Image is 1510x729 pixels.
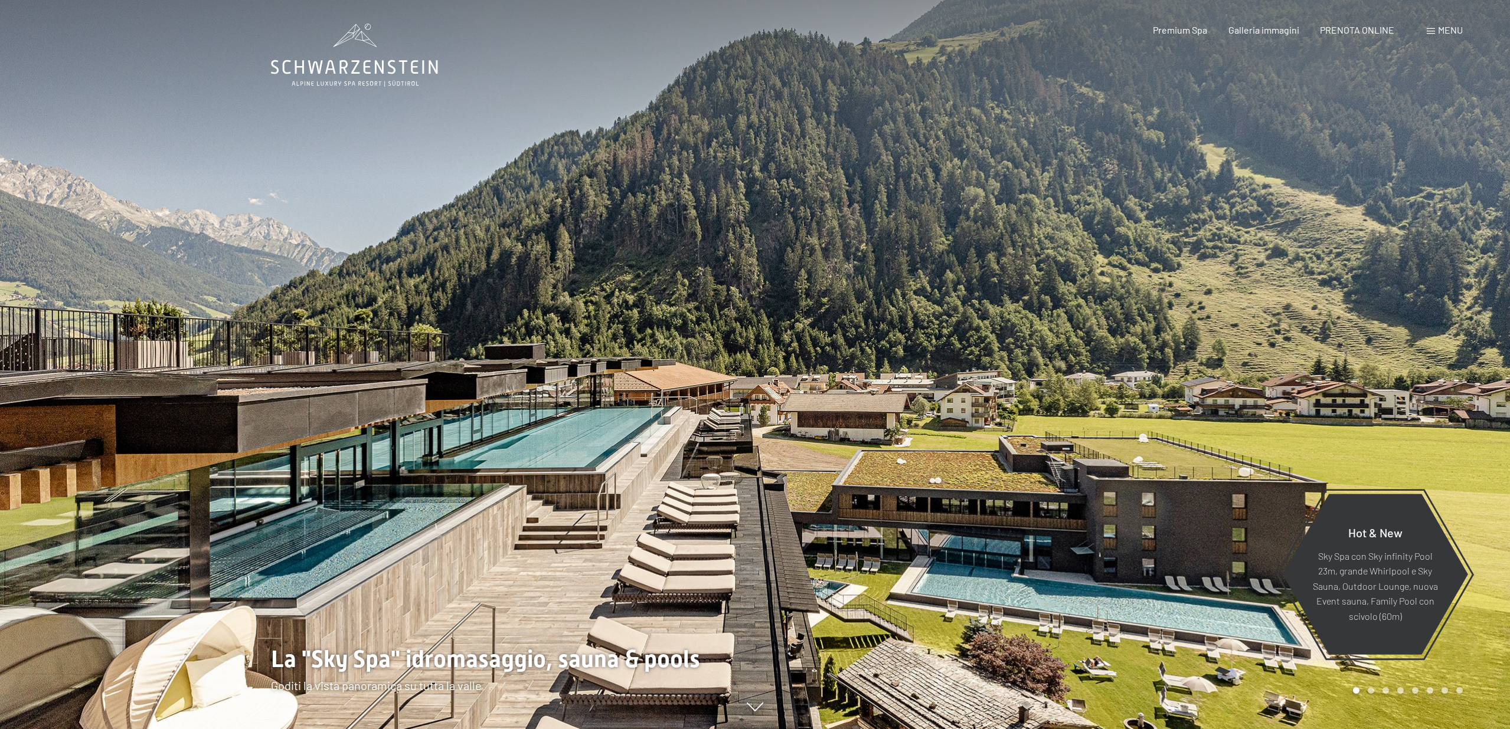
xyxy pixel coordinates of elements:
[1349,687,1463,694] div: Carousel Pagination
[1456,687,1463,694] div: Carousel Page 8
[1282,493,1469,655] a: Hot & New Sky Spa con Sky infinity Pool 23m, grande Whirlpool e Sky Sauna, Outdoor Lounge, nuova ...
[1348,525,1403,539] span: Hot & New
[1442,687,1448,694] div: Carousel Page 7
[1397,687,1404,694] div: Carousel Page 4
[1353,687,1359,694] div: Carousel Page 1 (Current Slide)
[1368,687,1374,694] div: Carousel Page 2
[1382,687,1389,694] div: Carousel Page 3
[1228,24,1299,35] a: Galleria immagini
[1320,24,1394,35] a: PRENOTA ONLINE
[1412,687,1419,694] div: Carousel Page 5
[1311,548,1439,623] p: Sky Spa con Sky infinity Pool 23m, grande Whirlpool e Sky Sauna, Outdoor Lounge, nuova Event saun...
[1438,24,1463,35] span: Menu
[1427,687,1433,694] div: Carousel Page 6
[1153,24,1207,35] a: Premium Spa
